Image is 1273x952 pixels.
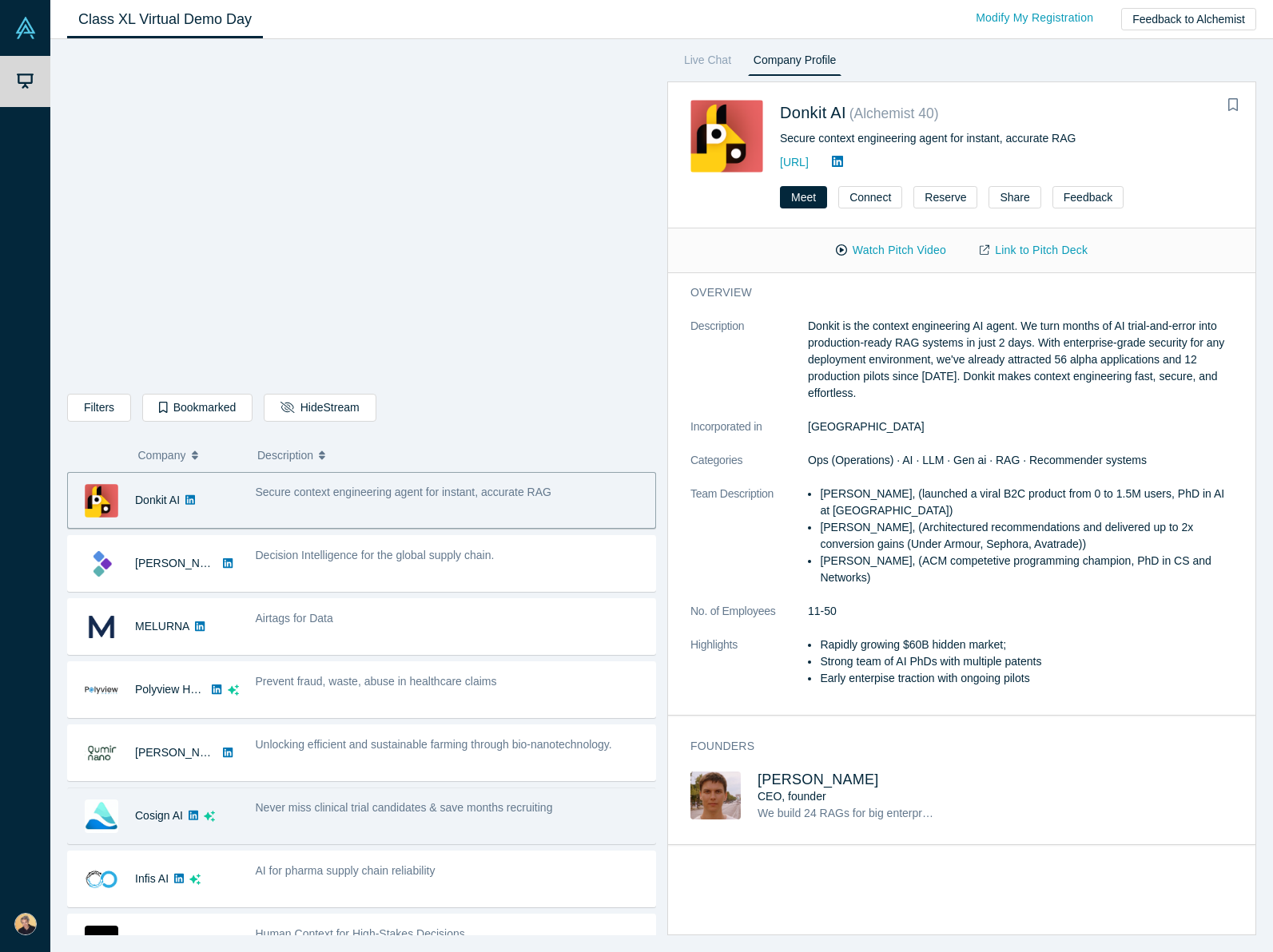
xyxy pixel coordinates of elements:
[758,772,879,787] a: [PERSON_NAME]
[780,156,809,169] a: [URL]
[808,318,1233,402] p: Donkit is the context engineering AI agent. We turn months of AI trial-and-error into production-...
[780,104,846,121] a: Donkit AI
[256,675,497,688] span: Prevent fraud, waste, abuse in healthcare claims
[68,52,655,382] iframe: Alchemist Class XL Demo Day: Vault
[690,318,808,418] dt: Description
[808,418,1233,435] dd: [GEOGRAPHIC_DATA]
[135,809,183,822] a: Cosign AI
[14,17,37,39] img: Alchemist Vault Logo
[135,872,169,885] a: Infis AI
[758,790,826,803] span: CEO, founder
[85,484,118,518] img: Donkit AI's Logo
[690,452,808,486] dt: Categories
[135,746,227,759] a: [PERSON_NAME]
[204,811,215,822] svg: dsa ai sparkles
[963,236,1104,264] a: Link to Pitch Deck
[748,50,841,76] a: Company Profile
[690,772,741,819] img: Mikhail Baklanov's Profile Image
[820,519,1233,553] li: [PERSON_NAME], (Architectured recommendations and delivered up to 2x conversion gains (Under Armo...
[820,653,1233,670] li: Strong team of AI PhDs with multiple patents
[838,186,902,208] button: Connect
[1052,186,1124,208] button: Feedback
[228,684,239,696] svg: dsa ai sparkles
[138,438,186,472] span: Company
[256,549,495,561] span: Decision Intelligence for the global supply chain.
[135,683,215,696] a: Polyview Health
[256,738,612,751] span: Unlocking efficient and sustainable farming through bio-nanotechnology.
[256,486,551,498] span: Secure context engineering agent for instant, accurate RAG
[780,186,827,208] button: Meet
[85,863,118,896] img: Infis AI's Logo
[256,864,436,877] span: AI for pharma supply chain reliability
[808,603,1233,620] dd: 11-50
[913,186,977,208] button: Reserve
[989,186,1040,208] button: Share
[820,670,1233,687] li: Early enterpise traction with ongoing pilots
[959,4,1110,32] a: Modify My Registration
[690,637,808,704] dt: Highlights
[85,673,118,707] img: Polyview Health's Logo
[264,394,376,422] button: HideStream
[135,557,227,569] a: [PERSON_NAME]
[820,553,1233,586] li: [PERSON_NAME], (ACM competetive programming champion, PhD in CS and Networks)
[808,454,1147,466] span: Ops (Operations) · AI · LLM · Gen ai · RAG · Recommender systems
[14,913,37,935] img: Andrew Caldwell's Account
[849,105,939,121] small: ( Alchemist 40 )
[690,100,763,173] img: Donkit AI's Logo
[819,236,963,264] button: Watch Pitch Video
[690,284,1211,301] h3: overview
[1121,8,1256,30] button: Feedback to Alchemist
[85,547,118,581] img: Kimaru AI's Logo
[135,494,180,506] a: Donkit AI
[256,801,553,814] span: Never miss clinical trial candidates & save months recruiting
[690,486,808,603] dt: Team Description
[85,610,118,644] img: MELURNA's Logo
[257,438,313,472] span: Description
[67,1,263,38] a: Class XL Virtual Demo Day
[85,799,118,833] img: Cosign AI's Logo
[67,394,131,422] button: Filters
[135,620,189,633] a: MELURNA
[780,130,1233,147] div: Secure context engineering agent for instant, accurate RAG
[138,438,241,472] button: Company
[690,738,1211,755] h3: Founders
[820,486,1233,519] li: [PERSON_NAME], (launched a viral B2C product from 0 to 1.5M users, PhD in AI at [GEOGRAPHIC_DATA])
[690,418,808,452] dt: Incorporated in
[1222,94,1244,117] button: Bookmark
[257,438,645,472] button: Description
[142,394,253,422] button: Bookmarked
[690,603,808,637] dt: No. of Employees
[820,637,1233,653] li: Rapidly growing $60B hidden market;
[85,736,118,770] img: Qumir Nano's Logo
[256,927,465,940] span: Human Context for High-Stakes Decisions
[189,874,201,885] svg: dsa ai sparkles
[256,612,333,625] span: Airtags for Data
[678,50,737,76] a: Live Chat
